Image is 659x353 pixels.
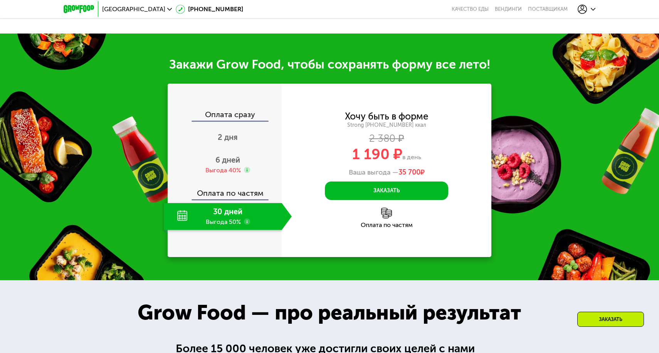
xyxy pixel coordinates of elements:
div: Заказать [577,312,644,327]
img: l6xcnZfty9opOoJh.png [381,208,392,219]
a: [PHONE_NUMBER] [176,5,243,14]
span: в день [402,153,421,161]
div: поставщикам [528,6,568,12]
div: Оплата по частям [168,182,282,199]
a: Вендинги [495,6,522,12]
div: Хочу быть в форме [345,112,428,121]
div: Оплата по частям [282,222,491,228]
div: Strong [PHONE_NUMBER] ккал [282,122,491,129]
button: Заказать [325,182,448,200]
span: ₽ [398,168,425,177]
div: Grow Food — про реальный результат [122,297,537,328]
span: 35 700 [398,168,420,176]
div: Выгода 40% [205,166,241,175]
span: 1 190 ₽ [352,145,402,163]
div: Ваша выгода — [282,168,491,177]
span: [GEOGRAPHIC_DATA] [102,6,165,12]
div: Оплата сразу [168,111,282,121]
a: Качество еды [452,6,489,12]
span: 6 дней [215,155,240,165]
div: 2 380 ₽ [282,134,491,143]
span: 2 дня [218,133,238,142]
